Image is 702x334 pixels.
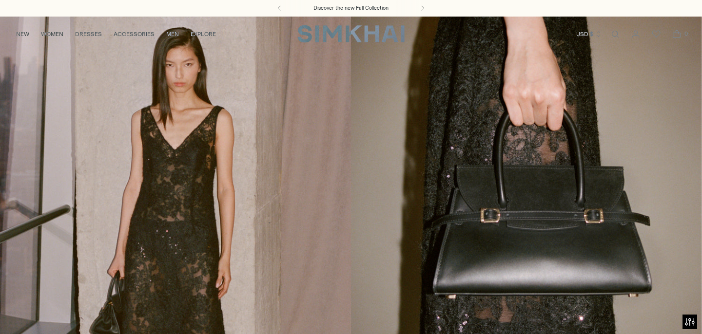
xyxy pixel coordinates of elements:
a: Open cart modal [667,24,686,44]
a: ACCESSORIES [114,23,155,45]
a: WOMEN [41,23,63,45]
a: MEN [166,23,179,45]
a: DRESSES [75,23,102,45]
button: USD $ [576,23,602,45]
a: Open search modal [605,24,625,44]
span: 0 [682,29,690,38]
a: Discover the new Fall Collection [313,4,389,12]
a: NEW [16,23,29,45]
a: SIMKHAI [297,24,405,43]
a: Go to the account page [626,24,645,44]
a: EXPLORE [191,23,216,45]
a: Wishlist [646,24,666,44]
